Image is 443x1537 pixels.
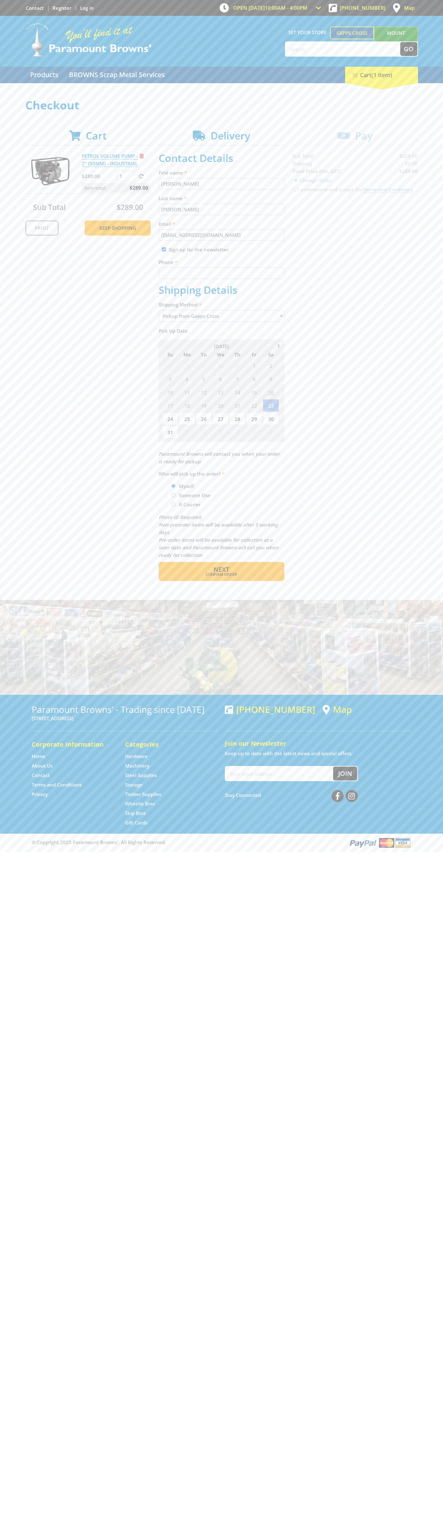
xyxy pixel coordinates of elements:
[179,412,195,425] span: 25
[159,258,284,266] label: Phone
[85,220,151,236] a: Keep Shopping
[348,837,412,849] img: PayPal, Mastercard, Visa accepted
[246,426,262,438] span: 5
[53,5,71,11] a: Go to the registration page
[177,490,213,501] label: Someone Else
[212,359,229,372] span: 30
[162,350,178,359] span: Su
[162,359,178,372] span: 27
[125,781,142,788] a: Go to the Storage page
[32,740,112,749] h5: Corporate Information
[229,386,245,398] span: 14
[125,810,146,817] a: Go to the Skip Bins page
[286,42,400,56] input: Search
[159,310,284,322] select: Please select a shipping method.
[159,562,284,581] button: Next Confirm order
[32,714,218,722] p: [STREET_ADDRESS]
[159,204,284,215] input: Please enter your last name.
[196,386,212,398] span: 12
[196,373,212,385] span: 5
[171,484,175,488] input: Please select who will pick up the order.
[330,27,374,39] a: Gepps Cross
[225,787,358,803] div: Stay Connected
[246,386,262,398] span: 15
[179,386,195,398] span: 11
[159,220,284,228] label: Email
[162,386,178,398] span: 10
[32,791,48,798] a: Go to the Privacy page
[171,493,175,497] input: Please select who will pick up the order.
[233,4,307,11] span: OPEN [DATE]
[171,502,175,506] input: Please select who will pick up the order.
[285,27,330,38] span: Set your store
[345,67,418,83] div: Cart
[25,99,418,112] h1: Checkout
[159,229,284,241] input: Please enter your email address.
[80,5,94,11] a: Log in
[125,753,148,760] a: Go to the Hardware page
[169,246,228,253] label: Sign up for the newsletter
[212,386,229,398] span: 13
[246,373,262,385] span: 8
[212,350,229,359] span: We
[179,359,195,372] span: 28
[82,153,138,167] a: PETROL VOLUME PUMP - 2" (50MM) - INDUSTRIAL
[159,301,284,308] label: Shipping Method
[179,373,195,385] span: 4
[212,399,229,412] span: 20
[229,373,245,385] span: 7
[159,451,280,465] em: Paramount Browns will contact you when your order is ready for pickup
[212,373,229,385] span: 6
[263,426,279,438] span: 6
[212,412,229,425] span: 27
[140,153,144,159] a: Remove from cart
[162,426,178,438] span: 31
[263,386,279,398] span: 16
[159,152,284,164] h2: Contact Details
[32,762,53,769] a: Go to the About Us page
[246,359,262,372] span: 1
[196,399,212,412] span: 19
[125,740,206,749] h5: Categories
[229,399,245,412] span: 21
[179,426,195,438] span: 1
[246,399,262,412] span: 22
[323,704,352,715] a: View a map of Gepps Cross location
[196,412,212,425] span: 26
[32,772,50,779] a: Go to the Contact page
[225,767,333,781] input: Your email address
[263,373,279,385] span: 9
[125,791,161,798] a: Go to the Timber Supplies page
[225,704,315,714] div: [PHONE_NUMBER]
[162,399,178,412] span: 17
[162,373,178,385] span: 3
[162,412,178,425] span: 24
[225,750,412,757] p: Keep up to date with the latest news and special offers.
[265,4,307,11] span: 10:00am - 4:00pm
[196,359,212,372] span: 29
[371,71,392,79] span: (1 item)
[212,426,229,438] span: 3
[82,183,151,193] p: Item total:
[159,268,284,279] input: Please enter your telephone number.
[225,739,412,748] h5: Join our Newsletter
[26,5,44,11] a: Go to the Contact page
[214,343,229,349] span: [DATE]
[25,220,59,236] a: Print
[229,426,245,438] span: 4
[263,359,279,372] span: 2
[125,762,149,769] a: Go to the Machinery page
[263,412,279,425] span: 30
[213,565,229,574] span: Next
[229,359,245,372] span: 31
[179,399,195,412] span: 18
[117,202,143,212] span: $289.00
[125,819,148,826] a: Go to the Gift Cards page
[196,350,212,359] span: Tu
[333,767,357,781] button: Join
[86,129,107,142] span: Cart
[32,753,45,760] a: Go to the Home page
[211,129,250,142] span: Delivery
[159,514,279,558] em: Photo ID Required. Non-preorder items will be available after 5 working days Pre-order items will...
[263,350,279,359] span: Sa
